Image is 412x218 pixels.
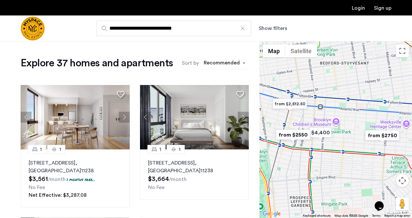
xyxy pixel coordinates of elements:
span: 1 [159,146,161,153]
span: 1 [179,146,181,153]
sub: /month [169,177,187,182]
span: No Fee [148,185,164,190]
ng-select: sort-apartment [201,57,249,69]
a: Cazamio Logo [21,16,45,41]
button: Show satellite imagery [285,44,317,57]
span: Map data ©2025 Google [334,214,368,217]
label: Sort by [182,59,199,67]
img: 1995_638575283971134656.png [21,85,130,149]
span: 1 [40,146,42,153]
h1: Explore 37 homes and apartments [21,57,173,70]
p: [STREET_ADDRESS] 11238 [29,159,122,175]
button: Show street map [263,44,285,57]
img: 1995_638575283973814116.png [140,85,249,149]
button: Keyboard shortcuts [303,213,331,218]
a: Login [352,5,365,11]
button: Show or hide filters [259,24,287,32]
span: $3,664 [148,176,169,182]
a: Open this area in Google Maps (opens a new window) [261,210,282,218]
p: 1 months free... [67,177,95,182]
iframe: chat widget [372,192,393,212]
button: Next apartment [119,112,130,123]
span: Net Effective: $3,287.08 [29,193,87,198]
div: from $2550 [273,128,313,142]
button: Map camera controls [396,174,409,187]
a: Terms (opens in new tab) [372,213,380,218]
button: Next apartment [238,112,249,123]
button: Drag Pegman onto the map to open Street View [396,197,409,210]
a: Report a map error [384,213,410,218]
img: Google [261,210,282,218]
button: Toggle fullscreen view [396,44,409,57]
span: No Fee [29,185,45,190]
input: Apartment Search [97,21,251,36]
div: Recommended [203,59,240,68]
div: from $2,612.50 [270,97,310,111]
p: [STREET_ADDRESS] 11238 [148,159,241,175]
div: $4,400 [307,125,334,140]
a: 11[STREET_ADDRESS], [GEOGRAPHIC_DATA]112381 months free...No FeeNet Effective: $3,287.08 [21,149,130,207]
a: 11[STREET_ADDRESS], [GEOGRAPHIC_DATA]11238No Fee [140,149,249,200]
span: $3,561 [29,176,48,182]
span: 1 [59,146,61,153]
img: logo [21,16,45,41]
sub: /month [48,177,66,182]
button: Previous apartment [21,112,32,123]
a: Registration [374,5,391,11]
div: from $2750 [362,128,402,143]
button: Previous apartment [140,112,151,123]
